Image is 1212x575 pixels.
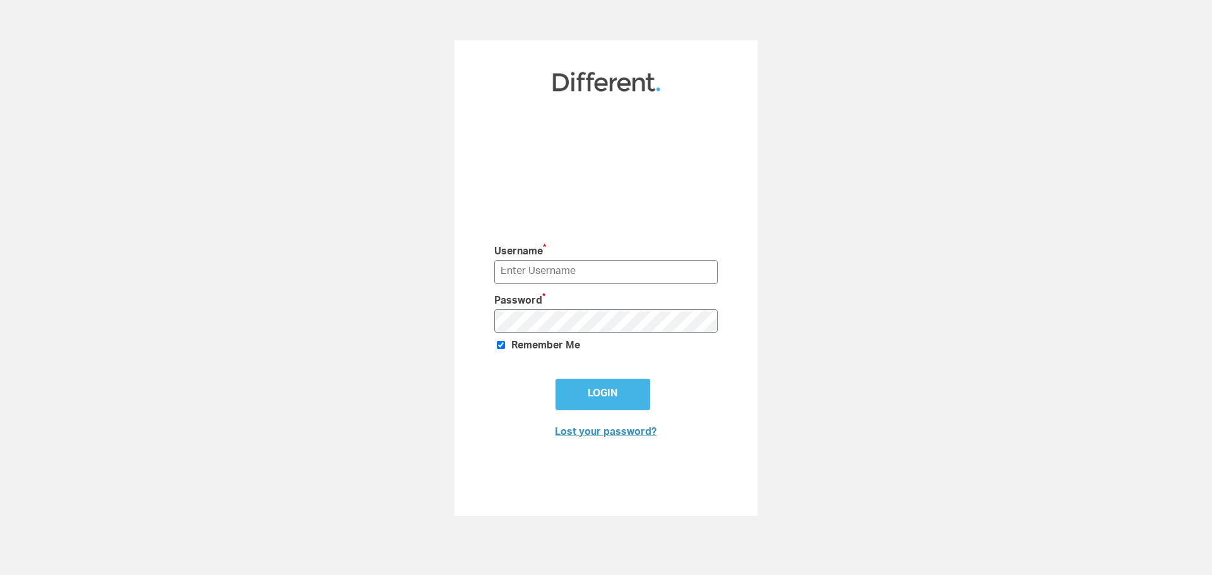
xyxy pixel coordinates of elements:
[551,71,662,93] img: Different Funds
[494,241,652,260] label: Username
[494,290,652,309] label: Password
[511,341,580,352] span: Remember Me
[555,379,650,410] input: Login
[555,428,656,438] a: Lost your password?
[494,260,718,283] input: Enter Username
